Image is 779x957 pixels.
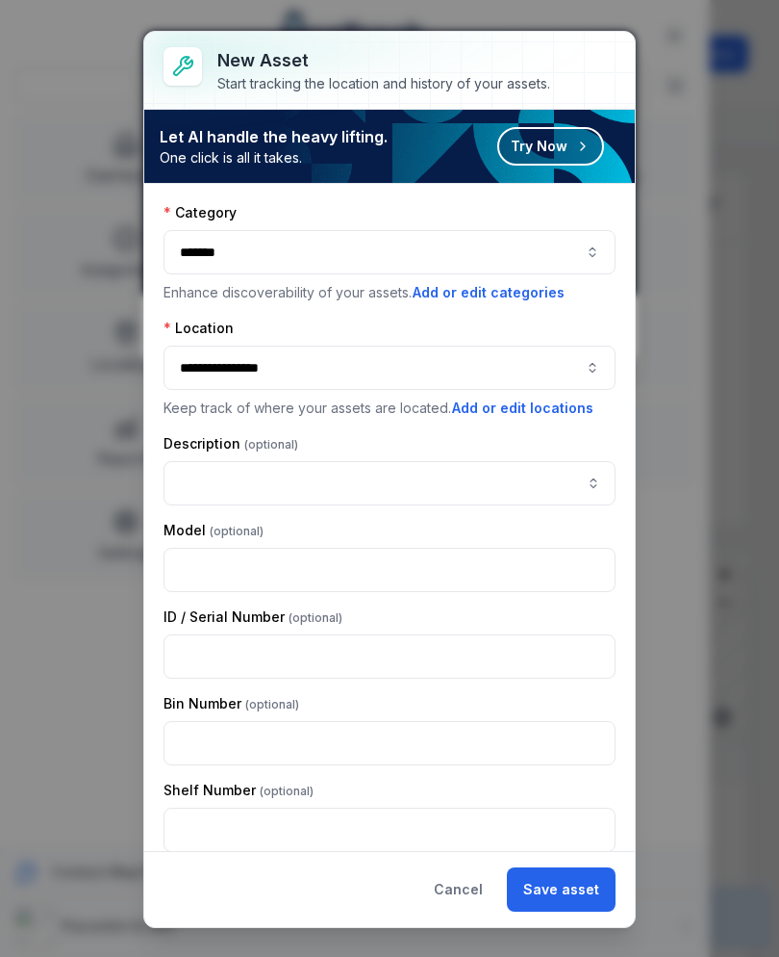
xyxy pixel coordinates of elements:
[163,282,616,303] p: Enhance discoverability of your assets.
[497,127,604,166] button: Try Now
[451,398,594,419] button: Add or edit locations
[417,867,499,912] button: Cancel
[412,282,565,303] button: Add or edit categories
[160,148,388,168] span: One click is all it takes.
[163,608,342,627] label: ID / Serial Number
[163,434,298,453] label: Description
[217,47,550,74] h3: New asset
[163,694,299,713] label: Bin Number
[163,398,616,419] p: Keep track of where your assets are located.
[163,203,237,222] label: Category
[163,781,314,800] label: Shelf Number
[160,125,388,148] strong: Let AI handle the heavy lifting.
[507,867,616,912] button: Save asset
[217,74,550,93] div: Start tracking the location and history of your assets.
[163,521,264,540] label: Model
[163,319,234,338] label: Location
[163,461,616,505] input: asset-add:description-label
